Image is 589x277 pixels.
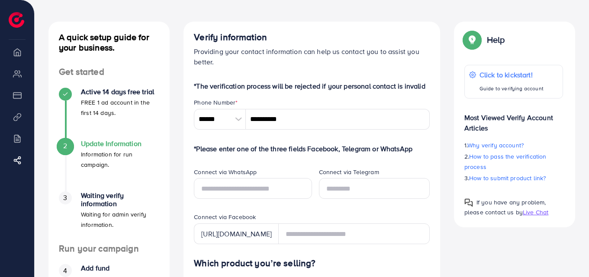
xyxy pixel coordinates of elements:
img: logo [9,12,24,28]
h4: Which product you’re selling? [194,258,430,269]
h4: Update Information [81,140,159,148]
h4: Waiting verify information [81,191,159,208]
p: Guide to verifying account [480,83,544,94]
span: Live Chat [523,208,548,217]
p: 3. [464,173,563,183]
label: Connect via Facebook [194,213,256,221]
li: Waiting verify information [48,191,170,243]
span: How to pass the verification process [464,152,547,171]
p: Information for run campaign. [81,149,159,170]
li: Active 14 days free trial [48,88,170,140]
p: Help [487,35,505,45]
iframe: Chat [552,238,583,271]
p: Providing your contact information can help us contact you to assist you better. [194,46,430,67]
p: Click to kickstart! [480,70,544,80]
img: Popup guide [464,198,473,207]
p: FREE 1 ad account in the first 14 days. [81,97,159,118]
h4: Active 14 days free trial [81,88,159,96]
span: Why verify account? [467,141,524,150]
img: Popup guide [464,32,480,48]
div: [URL][DOMAIN_NAME] [194,223,279,244]
p: Waiting for admin verify information. [81,209,159,230]
span: 4 [63,266,67,276]
h4: Add fund [81,264,159,272]
span: How to submit product link? [469,174,546,182]
p: *The verification process will be rejected if your personal contact is invalid [194,81,430,91]
p: Most Viewed Verify Account Articles [464,105,563,133]
h4: A quick setup guide for your business. [48,32,170,53]
p: *Please enter one of the three fields Facebook, Telegram or WhatsApp [194,143,430,154]
p: 2. [464,151,563,172]
span: If you have any problem, please contact us by [464,198,546,217]
li: Update Information [48,140,170,191]
label: Phone Number [194,98,238,107]
h4: Run your campaign [48,243,170,254]
h4: Verify information [194,32,430,43]
span: 3 [63,193,67,203]
p: 1. [464,140,563,150]
h4: Get started [48,67,170,77]
span: 2 [63,141,67,151]
label: Connect via WhatsApp [194,168,257,176]
label: Connect via Telegram [319,168,379,176]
